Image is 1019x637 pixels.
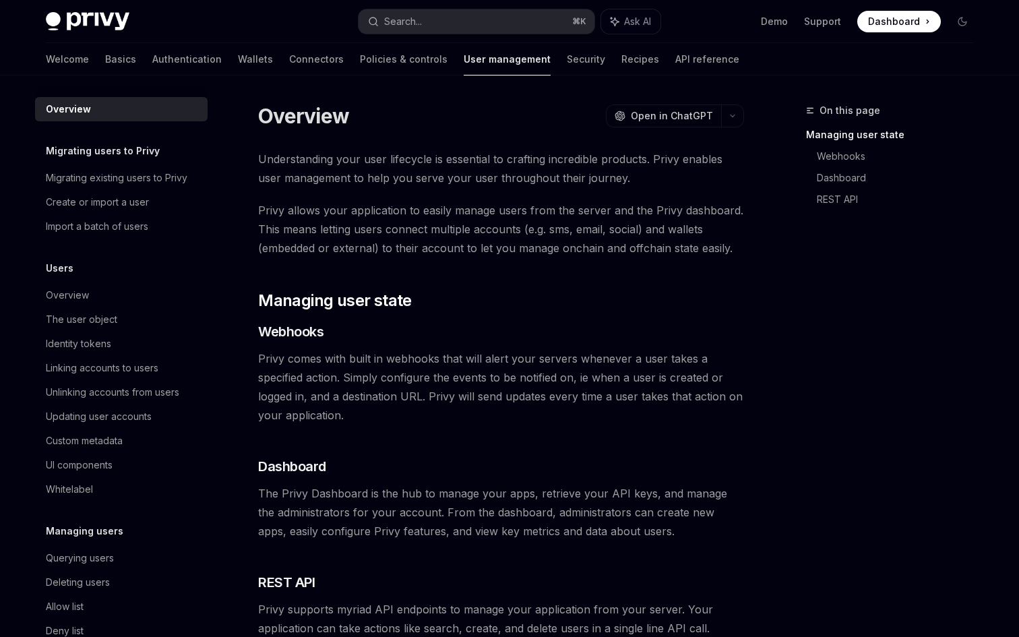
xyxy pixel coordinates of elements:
a: Allow list [35,595,208,619]
div: Identity tokens [46,336,111,352]
img: dark logo [46,12,129,31]
span: REST API [258,573,315,592]
a: Custom metadata [35,429,208,453]
a: Dashboard [857,11,941,32]
div: Deleting users [46,574,110,590]
h1: Overview [258,104,349,128]
a: Identity tokens [35,332,208,356]
div: Querying users [46,550,114,566]
div: Linking accounts to users [46,360,158,376]
a: Wallets [238,43,273,75]
span: Open in ChatGPT [631,109,713,123]
a: User management [464,43,551,75]
button: Open in ChatGPT [606,104,721,127]
a: Overview [35,97,208,121]
div: Allow list [46,599,84,615]
a: Unlinking accounts from users [35,380,208,404]
a: Querying users [35,546,208,570]
h5: Users [46,260,73,276]
a: REST API [817,189,984,210]
div: Updating user accounts [46,408,152,425]
div: Whitelabel [46,481,93,497]
div: Import a batch of users [46,218,148,235]
span: Understanding your user lifecycle is essential to crafting incredible products. Privy enables use... [258,150,744,187]
a: Whitelabel [35,477,208,502]
a: Import a batch of users [35,214,208,239]
span: The Privy Dashboard is the hub to manage your apps, retrieve your API keys, and manage the admini... [258,484,744,541]
div: Search... [384,13,422,30]
div: Overview [46,287,89,303]
span: On this page [820,102,880,119]
a: Policies & controls [360,43,447,75]
span: Privy comes with built in webhooks that will alert your servers whenever a user takes a specified... [258,349,744,425]
span: Ask AI [624,15,651,28]
a: Connectors [289,43,344,75]
a: Webhooks [817,146,984,167]
div: Unlinking accounts from users [46,384,179,400]
div: Create or import a user [46,194,149,210]
span: Dashboard [868,15,920,28]
h5: Managing users [46,523,123,539]
button: Search...⌘K [359,9,594,34]
span: Managing user state [258,290,412,311]
button: Ask AI [601,9,660,34]
a: Linking accounts to users [35,356,208,380]
a: Updating user accounts [35,404,208,429]
div: Custom metadata [46,433,123,449]
a: Managing user state [806,124,984,146]
a: Authentication [152,43,222,75]
div: UI components [46,457,113,473]
a: Demo [761,15,788,28]
a: Deleting users [35,570,208,595]
a: Welcome [46,43,89,75]
h5: Migrating users to Privy [46,143,160,159]
a: Migrating existing users to Privy [35,166,208,190]
a: Support [804,15,841,28]
a: Dashboard [817,167,984,189]
a: Create or import a user [35,190,208,214]
a: Overview [35,283,208,307]
span: Privy allows your application to easily manage users from the server and the Privy dashboard. Thi... [258,201,744,257]
span: Webhooks [258,322,323,341]
a: Security [567,43,605,75]
div: Overview [46,101,91,117]
div: Migrating existing users to Privy [46,170,187,186]
a: Recipes [621,43,659,75]
span: ⌘ K [572,16,586,27]
span: Dashboard [258,457,326,476]
a: Basics [105,43,136,75]
a: The user object [35,307,208,332]
div: The user object [46,311,117,328]
a: UI components [35,453,208,477]
a: API reference [675,43,739,75]
button: Toggle dark mode [952,11,973,32]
